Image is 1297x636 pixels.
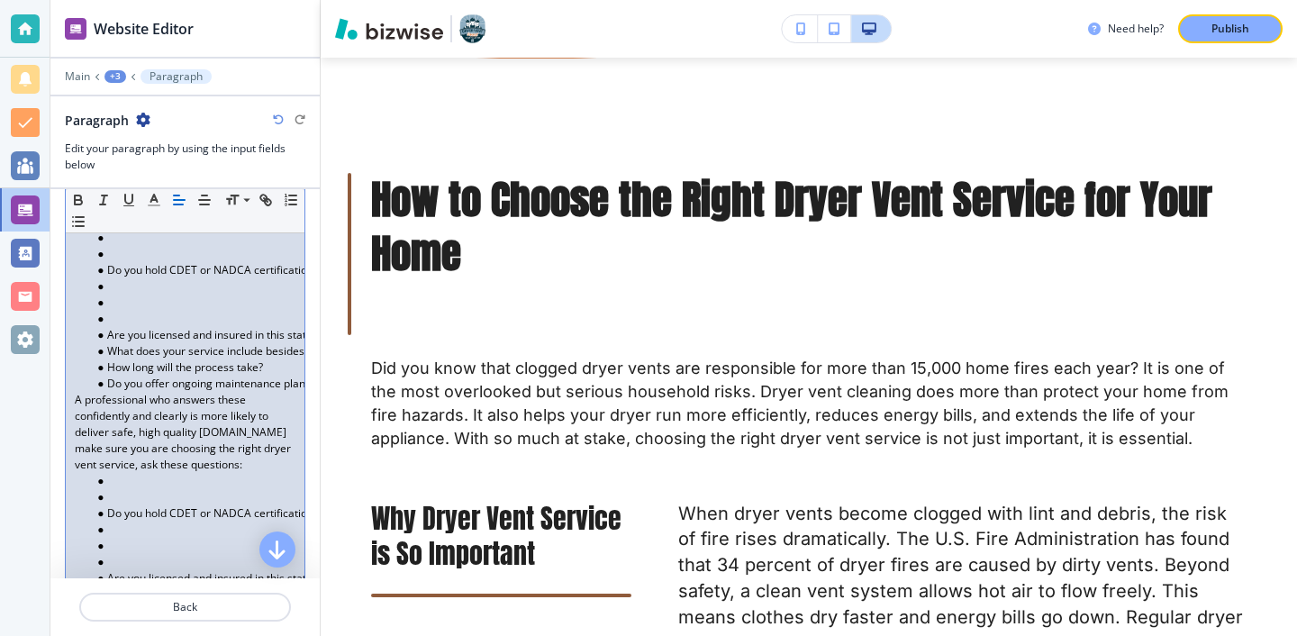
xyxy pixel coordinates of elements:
li: Are you licensed and insured in this state? [91,327,295,343]
p: Publish [1211,21,1249,37]
li: Do you hold CDET or NADCA certification? [91,262,295,278]
li: What does your service include besides cleaning? [91,343,295,359]
h2: Paragraph [65,111,129,130]
li: Do you offer ongoing maintenance plans? [91,376,295,392]
img: Your Logo [459,14,485,43]
img: Bizwise Logo [335,18,443,40]
button: +3 [104,70,126,83]
p: Back [81,599,289,615]
p: Did you know that clogged dryer vents are responsible for more than 15,000 home fires each year? ... [371,357,1247,450]
button: Paragraph [141,69,212,84]
strong: How to Choose the Right Dryer Vent Service for Your Home [371,168,1222,284]
h2: Website Editor [94,18,194,40]
p: Why Dryer Vent Service is So Important [371,501,631,573]
li: Are you licensed and insured in this state? [91,570,295,586]
h3: Need help? [1108,21,1164,37]
p: Paragraph [150,70,203,83]
li: Do you hold CDET or NADCA certification? [91,505,295,522]
button: Main [65,70,90,83]
p: A professional who answers these confidently and clearly is more likely to deliver safe, high qua... [75,392,295,473]
h3: Edit your paragraph by using the input fields below [65,141,305,173]
button: Back [79,593,291,622]
img: editor icon [65,18,86,40]
button: Publish [1178,14,1283,43]
li: How long will the process take? [91,359,295,376]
